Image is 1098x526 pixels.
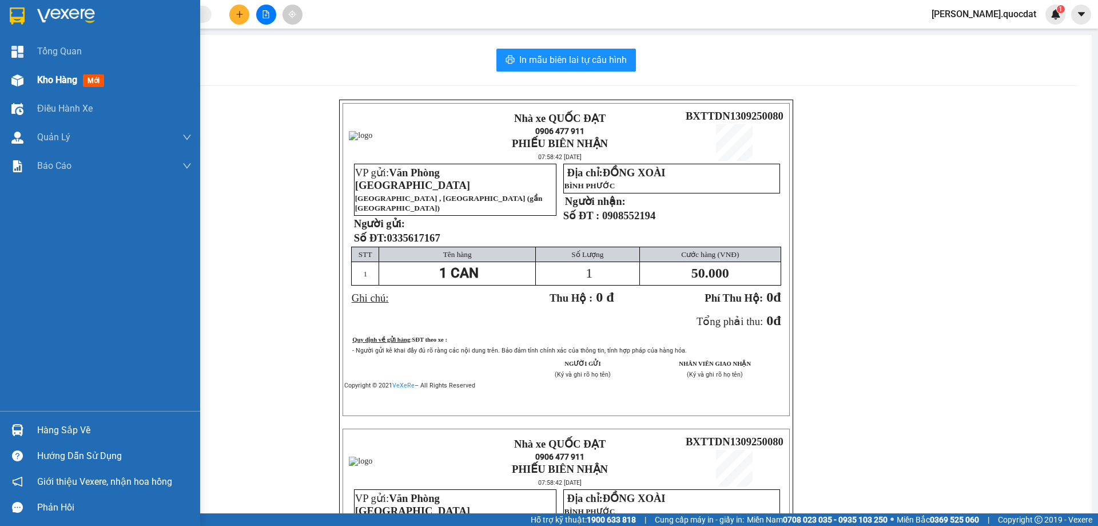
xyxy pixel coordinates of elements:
span: down [182,161,192,171]
span: Giới thiệu Vexere, nhận hoa hồng [37,474,172,489]
strong: Nhà xe QUỐC ĐẠT [87,10,119,48]
span: | [645,513,646,526]
button: file-add [256,5,276,25]
span: Thu Hộ : [550,292,592,304]
img: solution-icon [11,160,23,172]
span: 50.000 [691,266,729,280]
span: Địa chỉ: [567,492,665,504]
span: ĐỒNG XOÀI [603,492,666,504]
span: question-circle [12,450,23,461]
img: icon-new-feature [1051,9,1061,19]
img: dashboard-icon [11,46,23,58]
strong: Nhà xe QUỐC ĐẠT [514,112,606,124]
span: aim [288,10,296,18]
span: message [12,502,23,513]
span: 1 CAN [439,265,479,281]
span: Văn Phòng [GEOGRAPHIC_DATA] [355,167,470,191]
span: file-add [262,10,270,18]
button: aim [283,5,303,25]
span: Kho hàng [37,74,77,85]
span: : [410,337,447,343]
span: Quản Lý [37,130,70,144]
span: mới [83,74,104,87]
span: - Người gửi kê khai đầy đủ rõ ràng các nội dung trên. Bảo đảm tính chính xác của thông tin, tính ... [352,347,687,354]
span: (Ký và ghi rõ họ tên) [687,371,743,378]
strong: 0708 023 035 - 0935 103 250 [783,515,888,524]
span: down [182,133,192,142]
span: BÌNH PHƯỚC [564,507,615,516]
img: warehouse-icon [11,132,23,144]
span: 0335617167 [387,232,440,244]
span: 1 [1059,5,1063,13]
span: BÌNH PHƯỚC [564,181,615,190]
span: ⚪️ [890,517,894,522]
span: Miền Nam [747,513,888,526]
span: BXTTDN1309250080 [686,110,783,122]
div: Phản hồi [37,499,192,516]
span: Cung cấp máy in - giấy in: [655,513,744,526]
span: 0906 477 911 [535,126,584,136]
strong: NHÂN VIÊN GIAO NHẬN [679,361,751,367]
strong: SĐT theo xe : [412,337,447,343]
img: logo [5,49,85,89]
span: notification [12,476,23,487]
span: | [988,513,989,526]
span: Báo cáo [37,159,71,173]
span: 0906 477 911 [535,452,584,461]
span: BXTTDN1309250080 [686,436,783,448]
span: caret-down [1076,9,1087,19]
span: [GEOGRAPHIC_DATA] , [GEOGRAPHIC_DATA] (gần [GEOGRAPHIC_DATA]) [355,194,543,212]
span: copyright [1035,516,1043,524]
span: BXTTDN1309250088 [121,77,219,89]
strong: Người nhận: [565,195,626,207]
span: VP gửi: [355,167,470,191]
img: logo [349,131,372,140]
span: Hỗ trợ kỹ thuật: [531,513,636,526]
span: printer [506,55,515,66]
img: warehouse-icon [11,74,23,86]
div: Hàng sắp về [37,422,192,439]
img: logo [349,457,372,466]
span: Điều hành xe [37,101,93,116]
sup: 1 [1057,5,1065,13]
strong: Số ĐT: [354,232,440,244]
strong: PHIẾU BIÊN NHẬN [512,463,608,475]
span: Cước hàng (VNĐ) [681,250,739,259]
span: Tên hàng [443,250,472,259]
span: Copyright © 2021 – All Rights Reserved [344,382,475,389]
button: plus [229,5,249,25]
span: 07:58:42 [DATE] [538,153,582,161]
span: STT [359,250,372,259]
span: Miền Bắc [897,513,979,526]
strong: đ [705,290,781,304]
img: warehouse-icon [11,424,23,436]
strong: 0369 525 060 [930,515,979,524]
span: plus [236,10,244,18]
span: 0 [766,313,773,328]
span: (Ký và ghi rõ họ tên) [555,371,611,378]
span: Ghi chú: [352,292,389,304]
img: logo-vxr [10,7,25,25]
strong: PHIẾU BIÊN NHẬN [86,73,120,110]
strong: Số ĐT : [563,209,600,222]
span: Địa chỉ: [567,167,665,179]
strong: 1900 633 818 [587,515,636,524]
strong: Nhà xe QUỐC ĐẠT [514,438,606,450]
span: [PERSON_NAME].quocdat [922,7,1045,21]
span: 0 [766,290,773,304]
img: warehouse-icon [11,103,23,115]
strong: PHIẾU BIÊN NHẬN [512,137,608,149]
button: printerIn mẫu biên lai tự cấu hình [496,49,636,72]
span: Phí Thu Hộ: [705,292,763,304]
strong: NGƯỜI GỬI [564,361,600,367]
span: In mẫu biên lai tự cấu hình [519,53,627,67]
span: 0908552194 [602,209,655,222]
span: Văn Phòng [GEOGRAPHIC_DATA] [355,492,470,517]
span: Quy định về gửi hàng [352,337,410,343]
span: ĐỒNG XOÀI [603,167,666,179]
a: VeXeRe [392,382,415,389]
span: Số Lượng [571,250,603,259]
span: 0 đ [596,290,614,304]
div: Hướng dẫn sử dụng [37,448,192,465]
span: Tổng phải thu: [697,315,763,327]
